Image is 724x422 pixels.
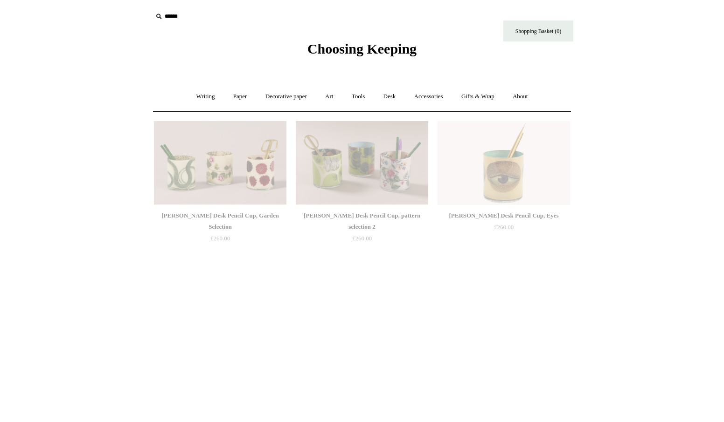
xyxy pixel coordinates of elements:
img: John Derian Desk Pencil Cup, pattern selection 2 [296,121,428,205]
div: [PERSON_NAME] Desk Pencil Cup, Eyes [440,210,568,221]
a: Decorative paper [257,84,315,109]
a: John Derian Desk Pencil Cup, Garden Selection John Derian Desk Pencil Cup, Garden Selection [154,121,286,205]
a: Desk [375,84,404,109]
span: Choosing Keeping [307,41,417,56]
img: John Derian Desk Pencil Cup, Eyes [438,121,570,205]
a: John Derian Desk Pencil Cup, pattern selection 2 John Derian Desk Pencil Cup, pattern selection 2 [296,121,428,205]
a: [PERSON_NAME] Desk Pencil Cup, pattern selection 2 £260.00 [296,210,428,248]
a: Tools [343,84,374,109]
div: [PERSON_NAME] Desk Pencil Cup, pattern selection 2 [298,210,426,232]
a: Choosing Keeping [307,48,417,55]
a: About [504,84,536,109]
a: Shopping Basket (0) [503,20,573,41]
a: John Derian Desk Pencil Cup, Eyes John Derian Desk Pencil Cup, Eyes [438,121,570,205]
a: Paper [225,84,256,109]
a: Writing [188,84,223,109]
a: [PERSON_NAME] Desk Pencil Cup, Garden Selection £260.00 [154,210,286,248]
a: Art [317,84,341,109]
img: John Derian Desk Pencil Cup, Garden Selection [154,121,286,205]
span: £260.00 [352,235,372,242]
span: £260.00 [210,235,230,242]
a: Gifts & Wrap [453,84,503,109]
span: £260.00 [494,224,514,231]
a: Accessories [406,84,452,109]
a: [PERSON_NAME] Desk Pencil Cup, Eyes £260.00 [438,210,570,248]
div: [PERSON_NAME] Desk Pencil Cup, Garden Selection [156,210,284,232]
